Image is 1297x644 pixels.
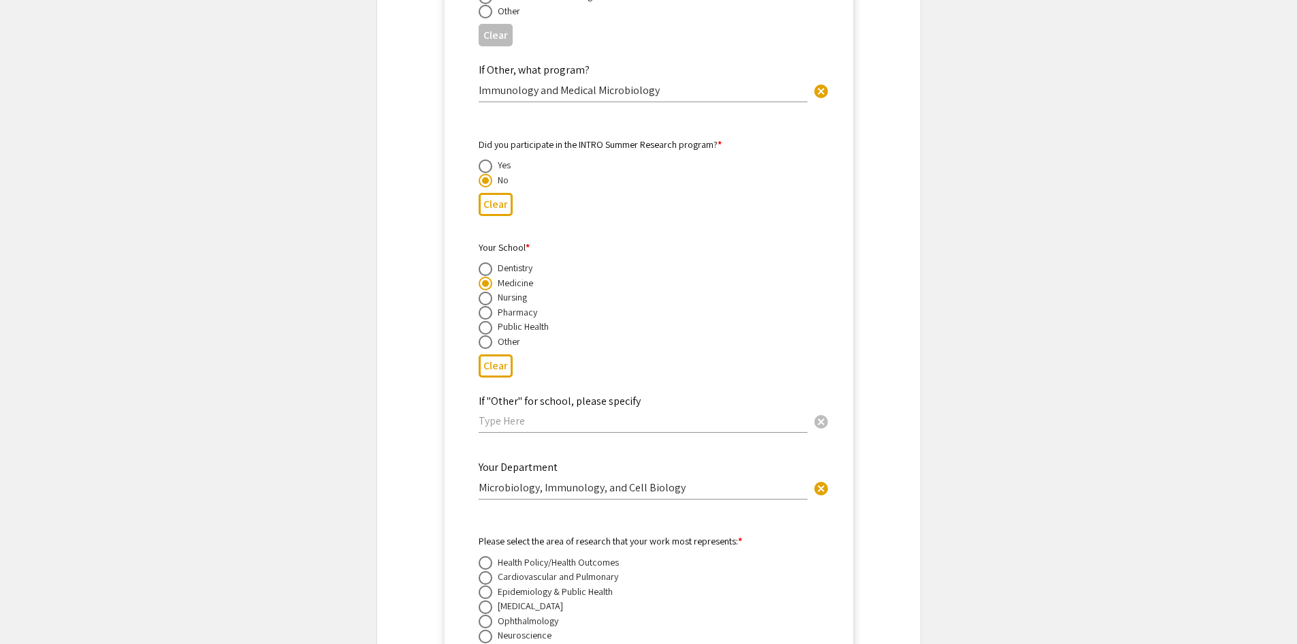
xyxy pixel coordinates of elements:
[498,320,549,333] div: Public Health
[498,570,618,583] div: Cardiovascular and Pulmonary
[498,614,558,628] div: Ophthalmology
[813,480,829,497] span: cancel
[479,241,530,254] mat-label: Your School
[498,335,520,348] div: Other
[479,83,807,97] input: Type Here
[498,628,551,642] div: Neuroscience
[479,480,807,495] input: Type Here
[10,583,58,634] iframe: Chat
[479,414,807,428] input: Type Here
[498,4,520,18] div: Other
[479,535,742,547] mat-label: Please select the area of research that your work most represents:
[498,261,532,275] div: Dentistry
[498,555,619,569] div: Health Policy/Health Outcomes
[498,173,509,187] div: No
[498,585,613,598] div: Epidemiology & Public Health
[498,305,537,319] div: Pharmacy
[479,138,722,151] mat-label: Did you participate in the INTRO Summer Research program?
[498,290,527,304] div: Nursing
[479,394,641,408] mat-label: If "Other" for school, please specify
[807,474,835,501] button: Clear
[813,83,829,99] span: cancel
[498,276,533,290] div: Medicine
[813,414,829,430] span: cancel
[479,460,558,474] mat-label: Your Department
[807,408,835,435] button: Clear
[807,77,835,104] button: Clear
[479,193,513,215] button: Clear
[479,354,513,377] button: Clear
[479,24,513,46] button: Clear
[479,63,590,77] mat-label: If Other, what program?
[498,599,563,613] div: [MEDICAL_DATA]
[498,158,511,172] div: Yes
